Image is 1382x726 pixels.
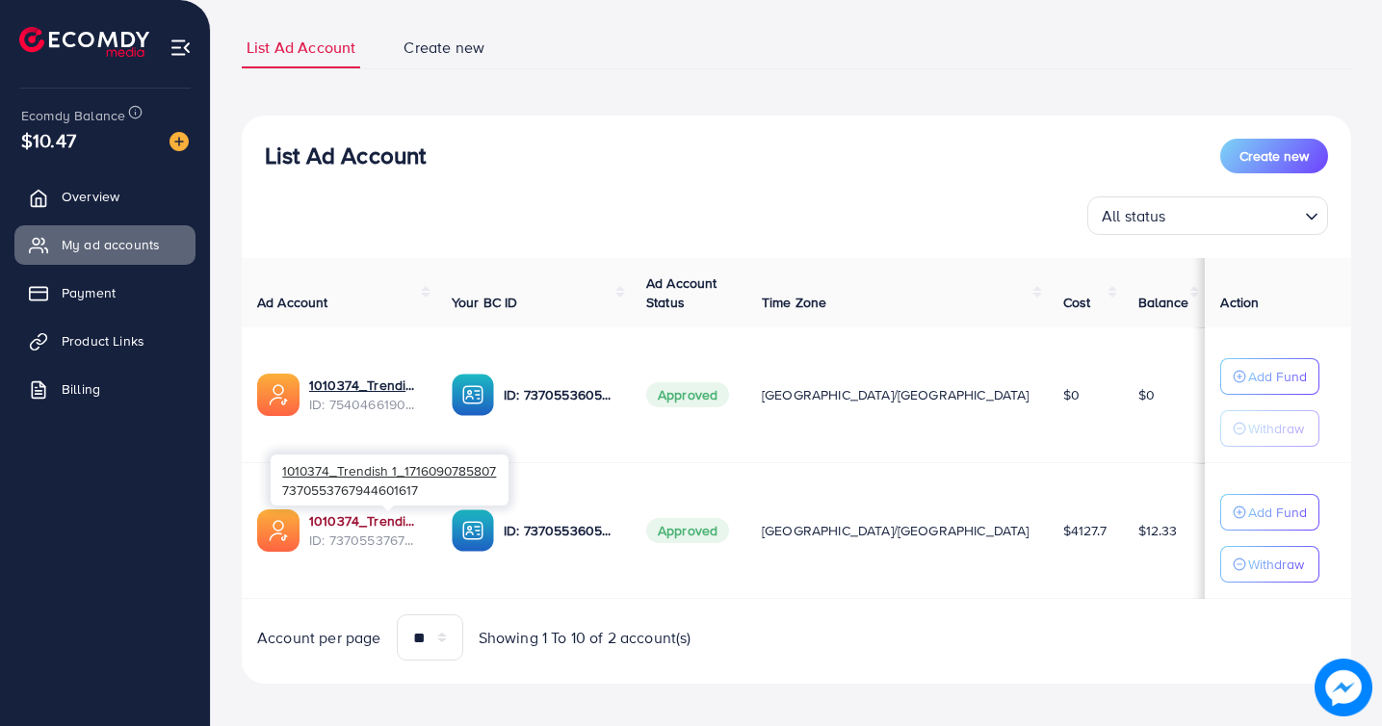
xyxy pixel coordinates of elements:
button: Withdraw [1220,410,1319,447]
button: Withdraw [1220,546,1319,583]
img: menu [169,37,192,59]
img: ic-ba-acc.ded83a64.svg [452,509,494,552]
a: My ad accounts [14,225,196,264]
span: ID: 7540466190217674759 [309,395,421,414]
img: ic-ba-acc.ded83a64.svg [452,374,494,416]
span: All status [1098,202,1170,230]
span: Ecomdy Balance [21,106,125,125]
a: 1010374_Trendish Pk 2.0_1755652074624 [309,376,421,395]
span: 1010374_Trendish 1_1716090785807 [282,461,496,480]
a: Payment [14,273,196,312]
span: Time Zone [762,293,826,312]
a: Billing [14,370,196,408]
input: Search for option [1172,198,1297,230]
span: $10.47 [21,126,76,154]
span: Overview [62,187,119,206]
span: Cost [1063,293,1091,312]
span: My ad accounts [62,235,160,254]
span: $0 [1063,385,1080,404]
span: Showing 1 To 10 of 2 account(s) [479,627,691,649]
span: Approved [646,518,729,543]
div: <span class='underline'>1010374_Trendish Pk 2.0_1755652074624</span></br>7540466190217674759 [309,376,421,415]
span: Account per page [257,627,381,649]
span: Your BC ID [452,293,518,312]
img: ic-ads-acc.e4c84228.svg [257,374,300,416]
button: Create new [1220,139,1328,173]
span: Product Links [62,331,144,350]
span: $4127.7 [1063,521,1107,540]
p: Withdraw [1248,553,1304,576]
span: Payment [62,283,116,302]
button: Add Fund [1220,494,1319,531]
span: Ad Account Status [646,273,717,312]
span: ID: 7370553767944601617 [309,531,421,550]
img: image [169,132,189,151]
span: $0 [1138,385,1155,404]
div: 7370553767944601617 [271,454,508,506]
span: $12.33 [1138,521,1178,540]
p: Add Fund [1248,365,1307,388]
span: Approved [646,382,729,407]
img: image [1315,659,1372,716]
span: Action [1220,293,1259,312]
span: Create new [1239,146,1309,166]
a: 1010374_Trendish 1_1716090785807 [309,511,421,531]
p: ID: 7370553605415354384 [504,383,615,406]
span: [GEOGRAPHIC_DATA]/[GEOGRAPHIC_DATA] [762,521,1030,540]
p: ID: 7370553605415354384 [504,519,615,542]
span: [GEOGRAPHIC_DATA]/[GEOGRAPHIC_DATA] [762,385,1030,404]
span: List Ad Account [247,37,355,59]
span: Ad Account [257,293,328,312]
img: logo [19,27,149,57]
p: Withdraw [1248,417,1304,440]
span: Create new [404,37,484,59]
div: Search for option [1087,196,1328,235]
p: Add Fund [1248,501,1307,524]
span: Billing [62,379,100,399]
span: Balance [1138,293,1189,312]
h3: List Ad Account [265,142,426,169]
button: Add Fund [1220,358,1319,395]
a: Overview [14,177,196,216]
img: ic-ads-acc.e4c84228.svg [257,509,300,552]
a: Product Links [14,322,196,360]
